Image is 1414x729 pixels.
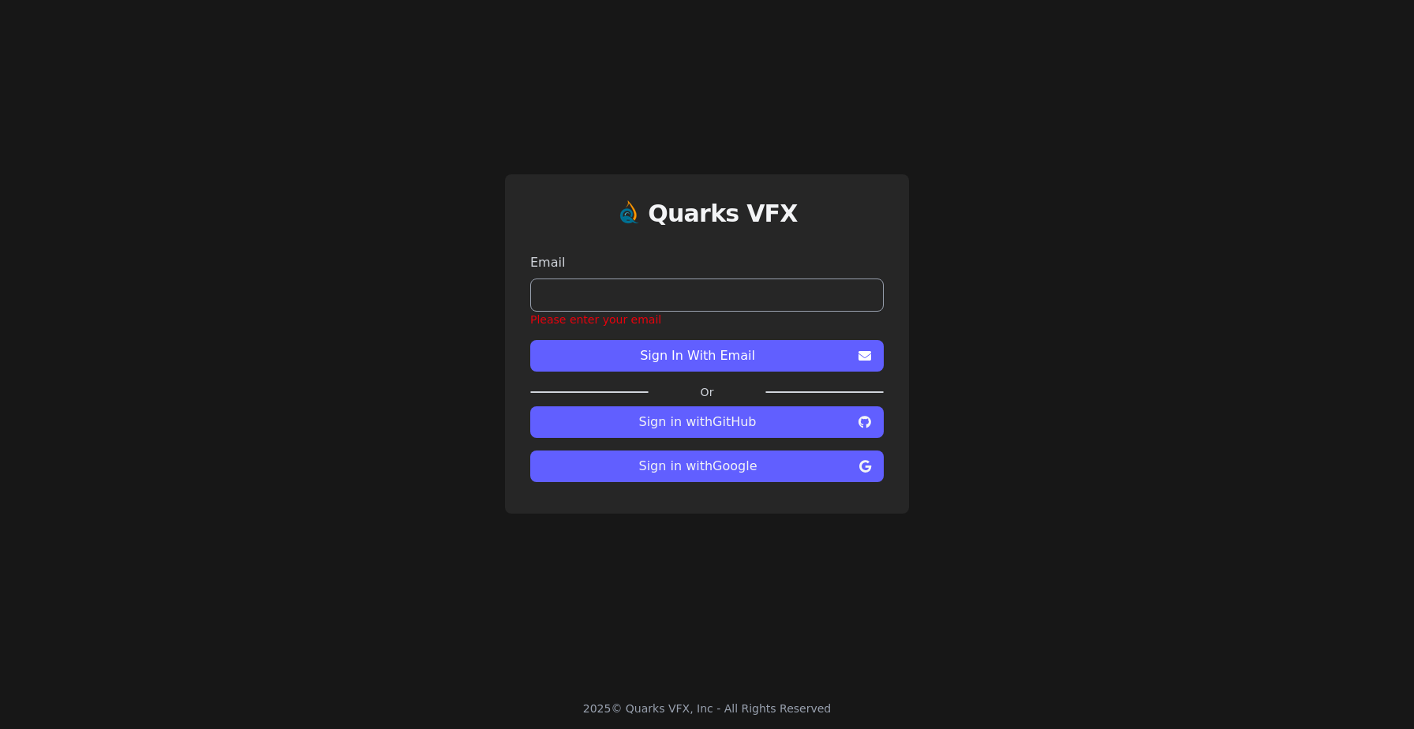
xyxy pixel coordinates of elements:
[648,200,798,241] a: Quarks VFX
[530,253,884,272] label: Email
[648,200,798,228] h1: Quarks VFX
[543,413,852,432] span: Sign in with GitHub
[530,312,884,327] div: Please enter your email
[530,340,884,372] button: Sign In With Email
[649,384,765,400] label: Or
[543,346,852,365] span: Sign In With Email
[583,701,832,716] div: 2025 © Quarks VFX, Inc - All Rights Reserved
[543,457,853,476] span: Sign in with Google
[530,450,884,482] button: Sign in withGoogle
[530,406,884,438] button: Sign in withGitHub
